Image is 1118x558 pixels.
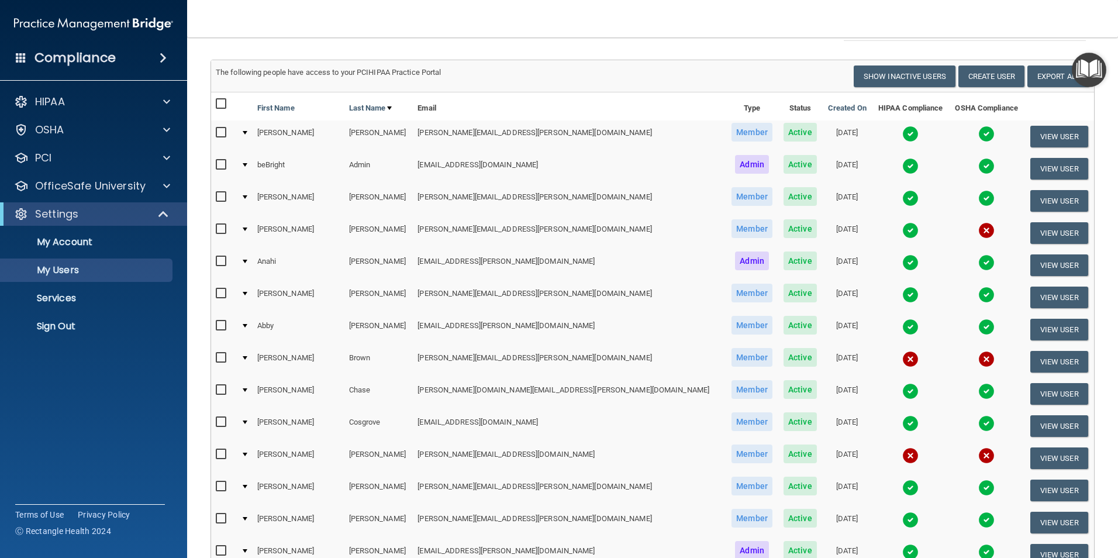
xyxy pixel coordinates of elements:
td: [PERSON_NAME][EMAIL_ADDRESS][DOMAIN_NAME] [413,442,726,474]
p: Settings [35,207,78,221]
span: Active [784,445,817,463]
img: cross.ca9f0e7f.svg [978,222,995,239]
td: [PERSON_NAME] [344,474,413,507]
td: Chase [344,378,413,410]
p: HIPAA [35,95,65,109]
th: Email [413,92,726,120]
p: OSHA [35,123,64,137]
img: tick.e7d51cea.svg [902,415,919,432]
td: Brown [344,346,413,378]
img: tick.e7d51cea.svg [902,287,919,303]
td: [PERSON_NAME] [344,281,413,314]
td: beBright [253,153,344,185]
span: Active [784,252,817,270]
span: Active [784,412,817,431]
td: [PERSON_NAME] [253,217,344,249]
span: Active [784,477,817,495]
td: [PERSON_NAME] [253,442,344,474]
a: Terms of Use [15,509,64,521]
span: The following people have access to your PCIHIPAA Practice Portal [216,68,441,77]
td: [EMAIL_ADDRESS][DOMAIN_NAME] [413,410,726,442]
td: [PERSON_NAME] [344,185,413,217]
td: [PERSON_NAME][EMAIL_ADDRESS][PERSON_NAME][DOMAIN_NAME] [413,120,726,153]
span: Ⓒ Rectangle Health 2024 [15,525,111,537]
td: [PERSON_NAME][DOMAIN_NAME][EMAIL_ADDRESS][PERSON_NAME][DOMAIN_NAME] [413,378,726,410]
img: tick.e7d51cea.svg [902,126,919,142]
img: tick.e7d51cea.svg [978,158,995,174]
td: [PERSON_NAME] [344,442,413,474]
td: Cosgrove [344,410,413,442]
img: PMB logo [14,12,173,36]
span: Member [731,284,772,302]
button: View User [1030,351,1088,373]
span: Member [731,380,772,399]
td: [PERSON_NAME] [253,410,344,442]
button: Create User [958,66,1024,87]
th: Type [726,92,778,120]
span: Member [731,477,772,495]
td: [PERSON_NAME] [253,346,344,378]
a: Privacy Policy [78,509,130,521]
a: Export All [1027,66,1089,87]
td: [PERSON_NAME] [253,185,344,217]
button: View User [1030,222,1088,244]
img: tick.e7d51cea.svg [978,415,995,432]
p: Services [8,292,167,304]
td: [PERSON_NAME][EMAIL_ADDRESS][PERSON_NAME][DOMAIN_NAME] [413,507,726,539]
span: Member [731,187,772,206]
button: View User [1030,254,1088,276]
span: Member [731,348,772,367]
td: [PERSON_NAME] [253,120,344,153]
span: Member [731,509,772,528]
td: [PERSON_NAME][EMAIL_ADDRESS][PERSON_NAME][DOMAIN_NAME] [413,281,726,314]
img: tick.e7d51cea.svg [978,126,995,142]
td: [DATE] [822,314,872,346]
button: View User [1030,319,1088,340]
td: [DATE] [822,249,872,281]
span: Active [784,219,817,238]
img: tick.e7d51cea.svg [902,190,919,206]
img: tick.e7d51cea.svg [978,254,995,271]
h4: Compliance [34,50,116,66]
td: Admin [344,153,413,185]
img: tick.e7d51cea.svg [978,319,995,335]
img: tick.e7d51cea.svg [978,190,995,206]
button: View User [1030,190,1088,212]
td: [PERSON_NAME] [253,474,344,507]
th: HIPAA Compliance [872,92,949,120]
span: Active [784,509,817,528]
span: Member [731,123,772,142]
span: Active [784,187,817,206]
span: Active [784,380,817,399]
td: [PERSON_NAME][EMAIL_ADDRESS][PERSON_NAME][DOMAIN_NAME] [413,185,726,217]
img: tick.e7d51cea.svg [902,254,919,271]
img: tick.e7d51cea.svg [978,383,995,399]
td: [EMAIL_ADDRESS][PERSON_NAME][DOMAIN_NAME] [413,249,726,281]
span: Member [731,316,772,335]
td: [PERSON_NAME] [344,507,413,539]
img: cross.ca9f0e7f.svg [902,351,919,367]
td: Abby [253,314,344,346]
a: PCI [14,151,170,165]
td: [DATE] [822,378,872,410]
th: OSHA Compliance [949,92,1024,120]
th: Status [778,92,823,120]
button: View User [1030,415,1088,437]
button: View User [1030,447,1088,469]
img: tick.e7d51cea.svg [902,319,919,335]
td: [DATE] [822,120,872,153]
td: [DATE] [822,410,872,442]
span: Active [784,348,817,367]
button: View User [1030,383,1088,405]
td: [EMAIL_ADDRESS][DOMAIN_NAME] [413,153,726,185]
td: [PERSON_NAME] [253,281,344,314]
span: Active [784,316,817,335]
td: [DATE] [822,217,872,249]
span: Admin [735,252,769,270]
p: My Account [8,236,167,248]
td: [DATE] [822,474,872,507]
td: [PERSON_NAME][EMAIL_ADDRESS][PERSON_NAME][DOMAIN_NAME] [413,346,726,378]
a: Last Name [349,101,392,115]
a: HIPAA [14,95,170,109]
p: Sign Out [8,321,167,332]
